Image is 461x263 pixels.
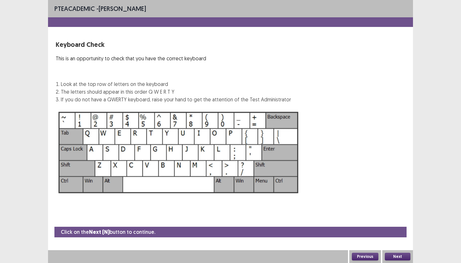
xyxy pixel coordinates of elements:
p: - [PERSON_NAME] [54,4,146,13]
p: Keyboard Check [56,40,291,49]
button: Next [385,253,410,260]
strong: Next (N) [89,229,109,235]
p: This is an opportunity to check that you have the correct keyboard [56,55,291,62]
button: Previous [352,253,378,260]
p: Click on the button to continue. [61,228,155,236]
li: The letters should appear in this order Q W E R T Y [61,88,291,96]
li: If you do not have a QWERTY keyboard, raise your hand to get the attention of the Test Administrator [61,96,291,103]
img: Keyboard Image [56,108,302,197]
li: Look at the top row of letters on the keyboard [61,80,291,88]
span: PTE academic [54,4,95,13]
